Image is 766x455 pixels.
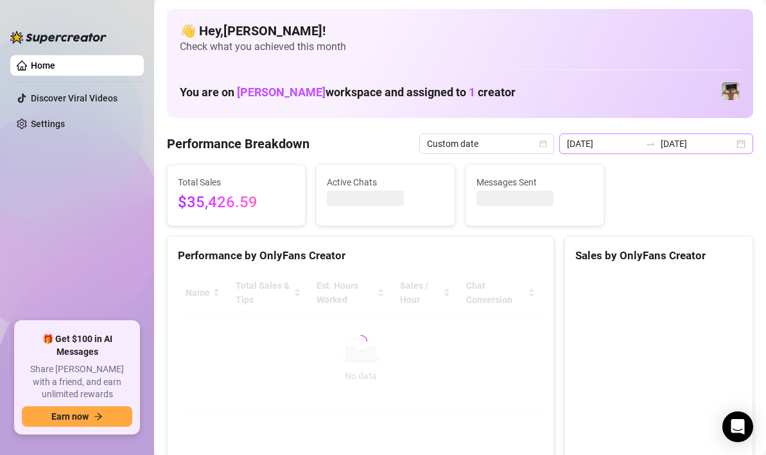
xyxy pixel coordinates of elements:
a: Home [31,60,55,71]
span: Active Chats [327,175,444,189]
div: Sales by OnlyFans Creator [575,247,742,264]
span: calendar [539,140,547,148]
h4: Performance Breakdown [167,135,309,153]
input: Start date [567,137,640,151]
span: to [645,139,656,149]
a: Settings [31,119,65,129]
div: Open Intercom Messenger [722,411,753,442]
h1: You are on workspace and assigned to creator [180,85,516,99]
span: Custom date [427,134,546,153]
span: swap-right [645,139,656,149]
a: Discover Viral Videos [31,93,118,103]
span: Messages Sent [476,175,593,189]
span: Earn now [51,411,89,422]
span: loading [353,334,369,349]
button: Earn nowarrow-right [22,406,132,427]
span: 1 [469,85,475,99]
span: $35,426.59 [178,191,295,215]
span: [PERSON_NAME] [237,85,326,99]
div: Performance by OnlyFans Creator [178,247,543,264]
img: BTeasing [722,82,740,100]
span: arrow-right [94,412,103,421]
input: End date [661,137,734,151]
span: 🎁 Get $100 in AI Messages [22,333,132,358]
h4: 👋 Hey, [PERSON_NAME] ! [180,22,740,40]
span: Total Sales [178,175,295,189]
span: Check what you achieved this month [180,40,740,54]
img: logo-BBDzfeDw.svg [10,31,107,44]
span: Share [PERSON_NAME] with a friend, and earn unlimited rewards [22,363,132,401]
